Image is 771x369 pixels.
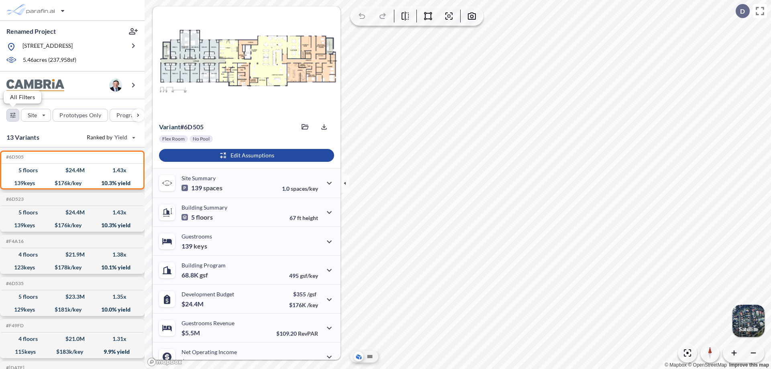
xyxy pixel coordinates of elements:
p: Renamed Project [6,27,56,36]
button: Ranked by Yield [80,131,141,144]
a: Mapbox [665,362,687,368]
p: Guestrooms [182,233,212,240]
span: /gsf [307,291,316,298]
p: Guestrooms Revenue [182,320,235,326]
p: Building Summary [182,204,227,211]
p: 139 [182,184,222,192]
h5: Click to copy the code [4,239,24,244]
span: margin [300,359,318,366]
h5: Click to copy the code [4,196,24,202]
p: 68.8K [182,271,208,279]
button: Edit Assumptions [159,149,334,162]
p: Satellite [739,326,758,332]
span: /key [307,302,318,308]
p: No Pool [193,136,210,142]
a: OpenStreetMap [688,362,727,368]
p: $355 [289,291,318,298]
p: $109.20 [276,330,318,337]
p: Net Operating Income [182,349,237,355]
p: 495 [289,272,318,279]
button: Site Plan [365,352,375,361]
p: $5.5M [182,329,201,337]
span: Yield [114,133,128,141]
button: Program [110,109,153,122]
h5: Click to copy the code [4,281,24,286]
p: D [740,8,745,15]
span: Variant [159,123,180,130]
span: floors [196,213,213,221]
p: 5.46 acres ( 237,958 sf) [23,56,76,65]
p: Flex Room [162,136,185,142]
p: Program [116,111,139,119]
img: user logo [109,79,122,92]
span: spaces/key [291,185,318,192]
p: 5 [182,213,213,221]
button: Switcher ImageSatellite [732,305,765,337]
span: gsf/key [300,272,318,279]
p: Building Program [182,262,226,269]
a: Improve this map [729,362,769,368]
span: ft [297,214,301,221]
span: gsf [200,271,208,279]
p: Development Budget [182,291,234,298]
img: BrandImage [6,79,64,92]
button: Site [21,109,51,122]
p: Prototypes Only [59,111,101,119]
p: $2.5M [182,358,201,366]
p: $176K [289,302,318,308]
h5: Click to copy the code [4,323,24,328]
p: 13 Variants [6,133,39,142]
h5: Click to copy the code [4,154,24,160]
p: Edit Assumptions [230,151,274,159]
p: All Filters [10,94,35,100]
p: 139 [182,242,207,250]
span: height [302,214,318,221]
img: Switcher Image [732,305,765,337]
p: [STREET_ADDRESS] [22,42,73,52]
p: 45.0% [284,359,318,366]
p: $24.4M [182,300,205,308]
span: keys [194,242,207,250]
p: Site Summary [182,175,216,181]
p: Site [28,111,37,119]
span: spaces [203,184,222,192]
button: Aerial View [354,352,363,361]
p: 67 [290,214,318,221]
p: # 6d505 [159,123,204,131]
span: RevPAR [298,330,318,337]
a: Mapbox homepage [147,357,182,367]
p: 1.0 [282,185,318,192]
button: Prototypes Only [53,109,108,122]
